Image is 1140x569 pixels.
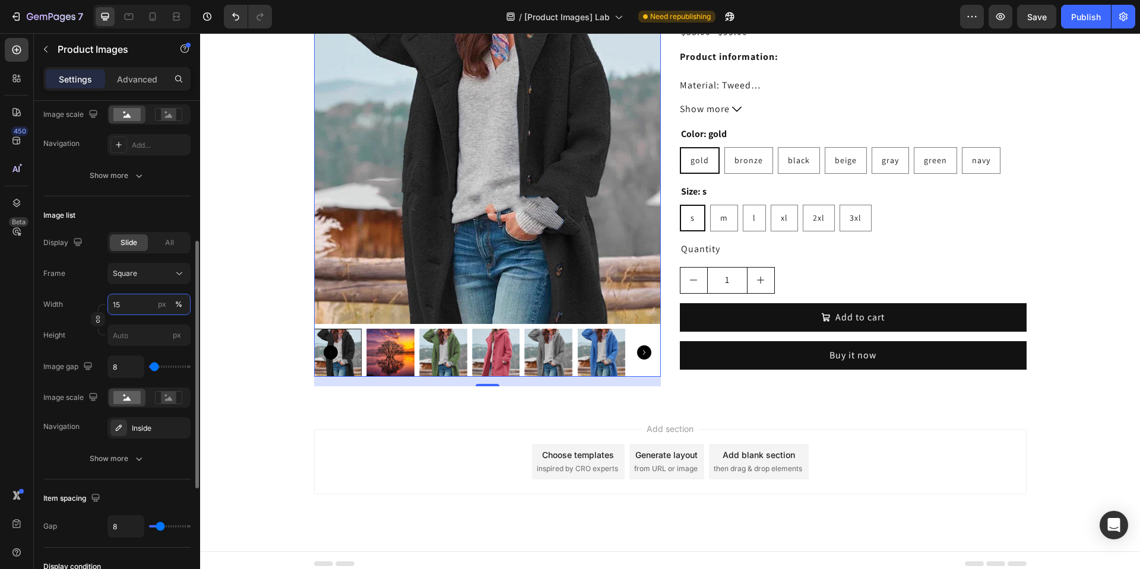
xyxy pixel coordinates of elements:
[434,430,498,441] span: from URL or image
[113,268,137,279] span: Square
[43,210,75,221] div: Image list
[507,234,547,260] input: quantity
[682,122,699,132] span: gray
[175,299,182,310] div: %
[724,122,747,132] span: green
[1027,12,1047,22] span: Save
[650,11,711,22] span: Need republishing
[78,9,83,24] p: 7
[635,277,685,291] div: Add to cart
[108,356,144,377] input: Auto
[173,330,181,339] span: px
[107,325,191,346] input: px
[43,268,65,279] label: Frame
[107,294,191,315] input: px%
[480,69,826,83] button: Show more
[514,430,602,441] span: then drag & drop elements
[547,234,574,260] button: increment
[43,359,95,375] div: Image gap
[442,389,498,402] span: Add section
[629,315,676,329] div: Buy it now
[5,5,88,28] button: 7
[480,69,530,83] span: Show more
[772,122,790,132] span: navy
[337,430,418,441] span: inspired by CRO experts
[90,453,145,465] div: Show more
[635,122,657,132] span: beige
[1017,5,1056,28] button: Save
[480,150,508,167] legend: Size: s
[553,179,556,190] span: l
[1061,5,1111,28] button: Publish
[520,179,528,190] span: m
[90,170,145,182] div: Show more
[480,234,507,260] button: decrement
[43,491,103,507] div: Item spacing
[524,11,610,23] span: [Product Images] Lab
[435,415,498,428] div: Generate layout
[43,107,100,123] div: Image scale
[108,516,144,537] input: Auto
[172,297,186,311] button: px
[480,270,826,298] button: Add to cart
[43,138,80,149] div: Navigation
[437,312,451,326] button: Carousel Next Arrow
[43,165,191,186] button: Show more
[519,11,522,23] span: /
[613,179,625,190] span: 2xl
[121,237,137,248] span: Slide
[1071,11,1101,23] div: Publish
[224,5,272,28] div: Undo/Redo
[1100,511,1128,539] div: Open Intercom Messenger
[581,179,588,190] span: xl
[43,330,65,341] label: Height
[480,93,528,109] legend: Color: gold
[534,122,563,132] span: bronze
[158,299,166,310] div: px
[11,126,28,136] div: 450
[43,448,191,469] button: Show more
[58,42,159,56] p: Product Images
[165,237,174,248] span: All
[117,73,157,85] p: Advanced
[43,299,63,310] label: Width
[490,122,509,132] span: gold
[490,179,495,190] span: s
[522,415,595,428] div: Add blank section
[342,415,414,428] div: Choose templates
[43,390,100,406] div: Image scale
[43,521,57,532] div: Gap
[43,421,80,432] div: Navigation
[480,308,826,336] button: Buy it now
[43,235,85,251] div: Display
[650,179,661,190] span: 3xl
[107,263,191,284] button: Square
[200,33,1140,569] iframe: Design area
[588,122,610,132] span: black
[155,297,169,311] button: %
[132,423,188,434] div: Inside
[9,217,28,227] div: Beta
[132,140,188,151] div: Add...
[480,208,826,224] div: Quantity
[59,73,92,85] p: Settings
[480,17,578,30] b: Product information:
[480,46,636,101] p: Material: Tweed Style:Fashion simple Features:Solid color Colour:Green,Pink,Grey,Blue,Black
